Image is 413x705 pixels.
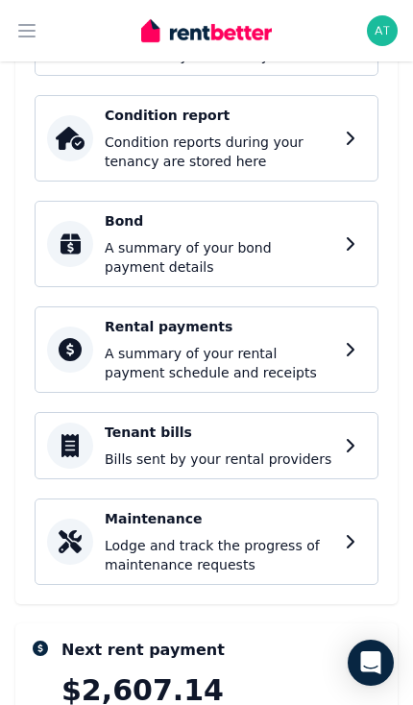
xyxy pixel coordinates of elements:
div: Next rent payment [61,639,225,662]
h4: Bond [105,211,333,231]
img: Aunt Tausinga [367,15,398,46]
p: Bills sent by your rental providers [105,450,333,469]
h4: Tenant bills [105,423,333,442]
p: Lodge and track the progress of maintenance requests [105,536,333,574]
p: Condition reports during your tenancy are stored here [105,133,333,171]
h4: Condition report [105,106,333,125]
h4: Rental payments [105,317,333,336]
p: A summary of your bond payment details [105,238,333,277]
div: Open Intercom Messenger [348,640,394,686]
p: A summary of your rental payment schedule and receipts [105,344,333,382]
h4: Maintenance [105,509,333,528]
img: RentBetter [141,16,272,45]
